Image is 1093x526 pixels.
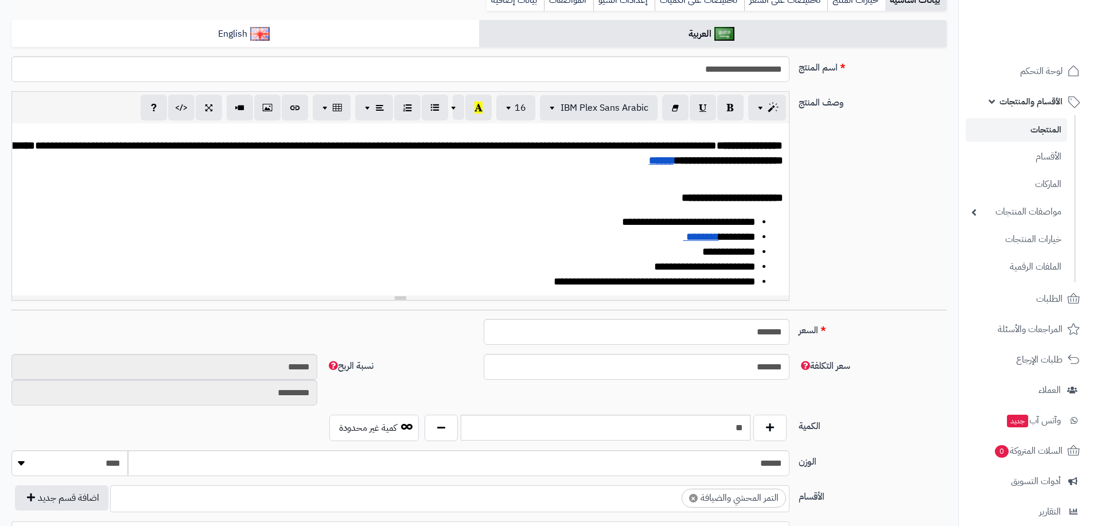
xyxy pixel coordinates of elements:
[794,91,951,110] label: وصف المنتج
[1036,291,1063,307] span: الطلبات
[1011,473,1061,489] span: أدوات التسويق
[966,200,1067,224] a: مواصفات المنتجات
[496,95,535,120] button: 16
[15,485,108,511] button: اضافة قسم جديد
[799,359,850,373] span: سعر التكلفة
[999,93,1063,110] span: الأقسام والمنتجات
[994,443,1063,459] span: السلات المتروكة
[966,57,1086,85] a: لوحة التحكم
[1007,415,1028,427] span: جديد
[966,467,1086,495] a: أدوات التسويق
[966,346,1086,373] a: طلبات الإرجاع
[966,172,1067,197] a: الماركات
[966,376,1086,404] a: العملاء
[794,450,951,469] label: الوزن
[1015,30,1082,54] img: logo-2.png
[540,95,658,120] button: IBM Plex Sans Arabic
[11,20,479,48] a: English
[682,489,786,508] li: التمر المحشي والضيافة
[1039,504,1061,520] span: التقارير
[1020,63,1063,79] span: لوحة التحكم
[966,227,1067,252] a: خيارات المنتجات
[966,145,1067,169] a: الأقسام
[1016,352,1063,368] span: طلبات الإرجاع
[794,319,951,337] label: السعر
[1038,382,1061,398] span: العملاء
[794,485,951,504] label: الأقسام
[966,498,1086,525] a: التقارير
[966,315,1086,343] a: المراجعات والأسئلة
[995,445,1009,458] span: 0
[250,27,270,41] img: English
[794,56,951,75] label: اسم المنتج
[966,255,1067,279] a: الملفات الرقمية
[714,27,734,41] img: العربية
[794,415,951,433] label: الكمية
[966,437,1086,465] a: السلات المتروكة0
[966,285,1086,313] a: الطلبات
[479,20,947,48] a: العربية
[1006,412,1061,428] span: وآتس آب
[561,101,648,115] span: IBM Plex Sans Arabic
[998,321,1063,337] span: المراجعات والأسئلة
[515,101,526,115] span: 16
[966,407,1086,434] a: وآتس آبجديد
[689,494,698,502] span: ×
[326,359,374,373] span: نسبة الربح
[966,118,1067,142] a: المنتجات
